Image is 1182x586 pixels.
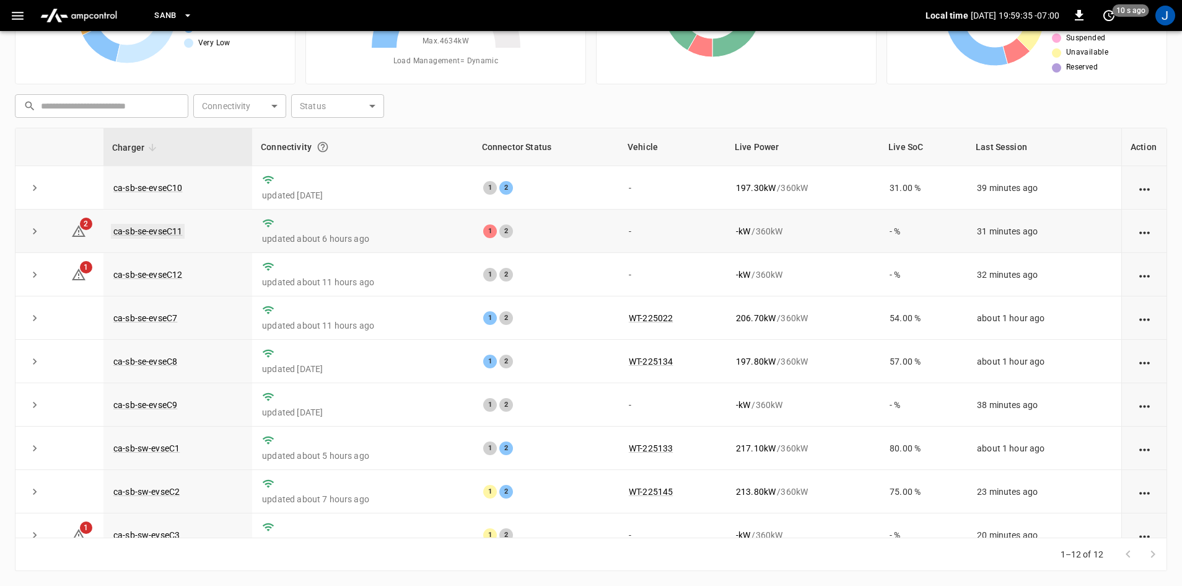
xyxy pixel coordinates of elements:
[483,224,497,238] div: 1
[619,210,726,253] td: -
[1099,6,1119,25] button: set refresh interval
[499,268,513,282] div: 2
[1137,399,1152,411] div: action cell options
[483,485,497,499] div: 1
[736,399,750,411] p: - kW
[736,529,750,541] p: - kW
[154,9,177,23] span: SanB
[629,357,673,366] a: WT-225134
[262,319,463,332] p: updated about 11 hours ago
[483,442,497,455] div: 1
[111,224,185,239] a: ca-sb-se-evseC11
[619,128,726,166] th: Vehicle
[926,9,968,22] p: Local time
[726,128,880,166] th: Live Power
[113,313,177,323] a: ca-sb-se-evseC7
[967,296,1121,340] td: about 1 hour ago
[71,225,86,235] a: 2
[1066,61,1098,74] span: Reserved
[149,4,198,28] button: SanB
[629,487,673,497] a: WT-225145
[967,253,1121,296] td: 32 minutes ago
[1137,269,1152,281] div: action cell options
[1137,486,1152,498] div: action cell options
[736,486,870,498] div: / 360 kW
[262,493,463,505] p: updated about 7 hours ago
[262,363,463,375] p: updated [DATE]
[1113,4,1149,17] span: 10 s ago
[71,530,86,539] a: 1
[619,166,726,210] td: -
[262,189,463,202] p: updated [DATE]
[25,222,44,241] button: expand row
[499,442,513,455] div: 2
[736,225,750,238] p: - kW
[499,224,513,238] div: 2
[880,513,967,557] td: - %
[35,4,122,27] img: ampcontrol.io logo
[262,276,463,288] p: updated about 11 hours ago
[629,443,673,453] a: WT-225133
[967,383,1121,427] td: 38 minutes ago
[736,442,870,455] div: / 360 kW
[967,513,1121,557] td: 20 minutes ago
[619,513,726,557] td: -
[736,486,776,498] p: 213.80 kW
[967,210,1121,253] td: 31 minutes ago
[25,482,44,501] button: expand row
[736,182,776,194] p: 197.30 kW
[736,529,870,541] div: / 360 kW
[1066,47,1108,59] span: Unavailable
[198,37,230,50] span: Very Low
[25,309,44,327] button: expand row
[112,140,160,155] span: Charger
[1137,529,1152,541] div: action cell options
[880,427,967,470] td: 80.00 %
[483,398,497,412] div: 1
[1137,182,1152,194] div: action cell options
[393,55,499,68] span: Load Management = Dynamic
[880,166,967,210] td: 31.00 %
[483,181,497,195] div: 1
[736,399,870,411] div: / 360 kW
[1137,225,1152,238] div: action cell options
[25,526,44,544] button: expand row
[1066,32,1106,45] span: Suspended
[499,355,513,368] div: 2
[113,183,182,193] a: ca-sb-se-evseC10
[736,312,870,324] div: / 360 kW
[80,522,92,534] span: 1
[483,311,497,325] div: 1
[880,470,967,513] td: 75.00 %
[736,269,870,281] div: / 360 kW
[80,261,92,273] span: 1
[880,128,967,166] th: Live SoC
[483,355,497,368] div: 1
[25,179,44,197] button: expand row
[25,352,44,371] button: expand row
[880,253,967,296] td: - %
[113,400,177,410] a: ca-sb-se-evseC9
[312,136,334,158] button: Connection between the charger and our software.
[25,439,44,458] button: expand row
[113,270,182,280] a: ca-sb-se-evseC12
[736,442,776,455] p: 217.10 kW
[262,536,463,549] p: updated about 6 hours ago
[422,35,469,48] span: Max. 4634 kW
[880,296,967,340] td: 54.00 %
[25,265,44,284] button: expand row
[262,406,463,419] p: updated [DATE]
[483,268,497,282] div: 1
[80,218,92,230] span: 2
[262,450,463,462] p: updated about 5 hours ago
[736,355,870,368] div: / 360 kW
[736,312,776,324] p: 206.70 kW
[629,313,673,323] a: WT-225022
[113,443,180,453] a: ca-sb-sw-evseC1
[880,383,967,427] td: - %
[25,396,44,414] button: expand row
[736,355,776,368] p: 197.80 kW
[262,233,463,245] p: updated about 6 hours ago
[113,357,177,366] a: ca-sb-se-evseC8
[483,528,497,542] div: 1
